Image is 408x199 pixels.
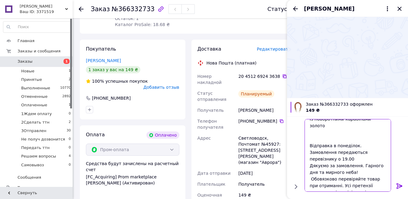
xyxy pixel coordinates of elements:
[292,183,300,191] button: Показать кнопки
[21,120,50,125] span: 2Сделать ттн
[21,77,42,82] span: Принятые
[21,162,44,168] span: Самовывоз
[21,94,47,99] span: Отмененные
[69,111,71,117] span: 0
[21,102,47,108] span: Оплаченные
[396,5,403,12] button: Закрыть
[238,118,291,124] div: [PHONE_NUMBER]
[306,101,404,107] span: Заказ №366332733 оформлен
[69,154,71,159] span: 4
[86,174,179,186] div: [FC_Acquiring] Prom marketplace [PERSON_NAME] (Активирован)
[238,90,274,98] div: Планируемый
[21,111,52,117] span: 1Ждем оплату
[79,6,83,12] div: Вернуться назад
[86,78,148,84] div: успешных покупок
[197,46,221,52] span: Доставка
[18,48,60,54] span: Заказы и сообщения
[197,74,222,85] span: Номер накладной
[18,185,52,191] span: Товары и услуги
[306,108,320,113] span: 149 ₴
[197,171,231,176] span: Дата отправки
[91,95,131,101] div: [PHONE_NUMBER]
[92,79,104,84] span: 100%
[238,73,291,79] div: 20 4512 6924 3638
[237,168,292,179] div: [DATE]
[91,5,110,13] span: Заказ
[237,179,292,190] div: Получатель
[146,131,179,139] div: Оплачено
[20,4,65,9] span: Landis
[112,5,155,13] span: №366332733
[18,38,34,44] span: Главная
[304,5,354,13] span: [PERSON_NAME]
[20,9,73,15] div: Ваш ID: 3371519
[267,6,308,12] div: Статус заказа
[62,94,71,99] span: 2892
[86,161,179,186] div: Средства будут зачислены на расчетный счет
[69,68,71,74] span: 1
[64,59,70,64] span: 1
[292,5,299,12] button: Назад
[293,102,302,113] img: 6245210834_w100_h100_ruchki-dlya-sumki.jpg
[3,22,71,32] input: Поиск
[21,85,50,91] span: Выполненные
[69,77,71,82] span: 2
[21,68,34,74] span: Новые
[86,66,140,73] div: 1 заказ у вас на 149 ₴
[86,58,121,63] a: [PERSON_NAME]
[69,137,71,142] span: 0
[69,102,71,108] span: 1
[304,5,391,13] button: [PERSON_NAME]
[21,145,50,151] span: Передать ттн
[21,137,65,142] span: Не получ дозвонится
[143,85,179,90] span: Добавить отзыв
[69,145,71,151] span: 0
[237,105,292,116] div: [PERSON_NAME]
[21,154,56,159] span: Решаем вопросы
[197,119,224,130] span: Телефон получателя
[197,108,224,113] span: Получатель
[197,91,227,102] span: Статус отправления
[21,128,46,134] span: 3Отправлен
[18,175,41,180] span: Сообщения
[86,46,116,52] span: Покупатель
[69,162,71,168] span: 0
[257,47,291,51] span: Редактировать
[67,128,71,134] span: 30
[205,60,258,66] div: Нова Пошта (платная)
[115,22,170,27] span: Каталог ProSale: 18.68 ₴
[115,16,139,21] span: Остаток: 1
[86,132,105,138] span: Оплата
[305,119,391,192] textarea: Вітаю, оформили замовлення на сайті - [PERSON_NAME] № 366332733 Ручки для сумки 30 см коричневі і...
[197,136,211,141] span: Адрес
[237,133,292,168] div: Светловодск, Почтомат №45927: [STREET_ADDRESS][PERSON_NAME] (магазин "Аврора")
[197,182,226,187] span: Плательщик
[69,120,71,125] span: 2
[18,59,32,64] span: Заказы
[60,85,71,91] span: 10770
